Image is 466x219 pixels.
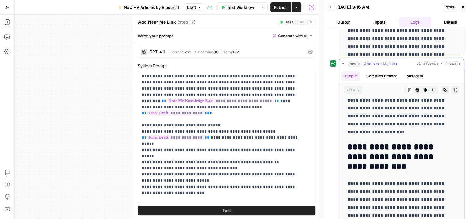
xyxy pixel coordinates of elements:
[278,33,307,39] span: Generate with AI
[399,17,432,27] button: Logs
[177,19,195,25] span: ( step_17 )
[138,206,315,215] button: Test
[167,48,170,55] span: |
[341,71,360,81] button: Output
[227,4,254,10] span: Test Workflow
[115,2,183,12] button: New HA Articles by Blueprint
[149,50,165,54] div: GPT-4.1
[138,19,176,25] textarea: Add Near Me Link
[416,61,460,67] span: 31 seconds / 7 tasks
[270,2,291,12] button: Publish
[233,50,239,54] span: 0.2
[328,17,361,27] button: Output
[344,86,362,94] span: string
[134,29,319,42] div: Write your prompt
[191,48,195,55] span: |
[184,3,204,11] button: Draft
[183,50,191,54] span: Text
[277,18,296,26] button: Test
[170,50,183,54] span: Format
[274,4,288,10] span: Publish
[442,3,457,11] button: Reset
[445,4,454,10] span: Reset
[124,4,179,10] span: New HA Articles by Blueprint
[348,61,362,67] span: step_17
[363,71,400,81] button: Compiled Prompt
[217,2,258,12] button: Test Workflow
[270,32,315,40] button: Generate with AI
[339,59,464,69] button: 31 seconds / 7 tasks
[138,63,315,69] label: System Prompt
[403,71,427,81] button: Metadata
[363,17,396,27] button: Inputs
[285,19,293,25] span: Test
[195,50,213,54] span: Streaming
[222,207,231,213] span: Test
[219,48,223,55] span: |
[223,50,233,54] span: Temp
[364,61,397,67] span: Add Near Me Link
[187,5,196,10] span: Draft
[213,50,219,54] span: ON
